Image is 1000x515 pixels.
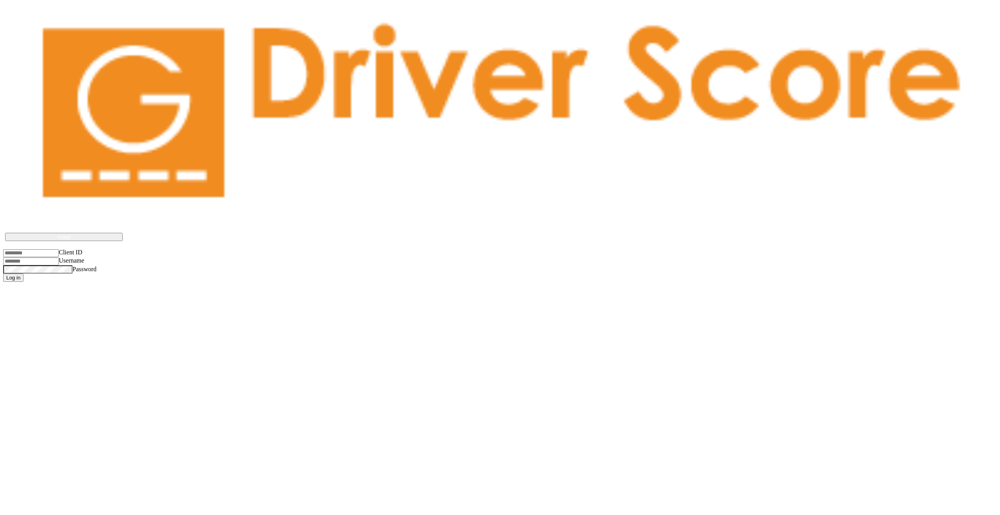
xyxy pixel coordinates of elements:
label: Username [59,257,84,264]
p: Driver Score works best if installed on the device [13,222,987,229]
button: Install [5,233,123,241]
label: Client ID [59,249,82,256]
label: Password [72,266,96,272]
button: Log in [3,274,24,282]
